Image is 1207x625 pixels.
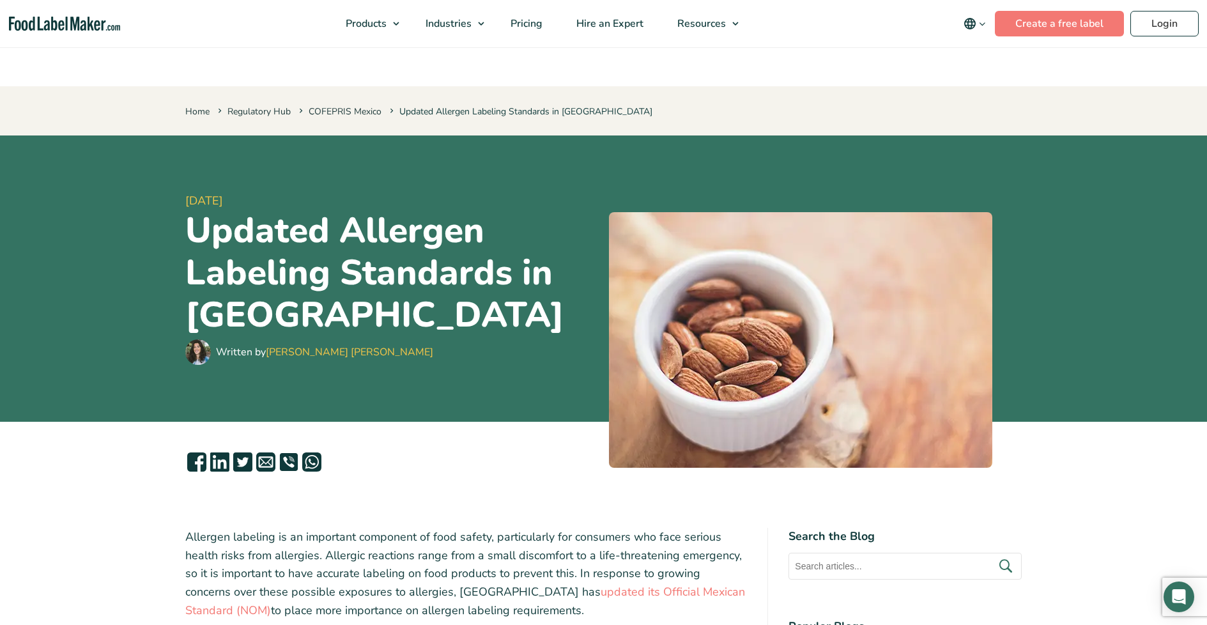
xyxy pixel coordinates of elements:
[216,344,433,360] div: Written by
[342,17,388,31] span: Products
[185,105,210,118] a: Home
[673,17,727,31] span: Resources
[788,528,1022,545] h4: Search the Blog
[185,584,745,618] a: updated its Official Mexican Standard (NOM)
[185,528,748,620] p: Allergen labeling is an important component of food safety, particularly for consumers who face s...
[185,210,599,336] h1: Updated Allergen Labeling Standards in [GEOGRAPHIC_DATA]
[507,17,544,31] span: Pricing
[387,105,652,118] span: Updated Allergen Labeling Standards in [GEOGRAPHIC_DATA]
[309,105,381,118] a: COFEPRIS Mexico
[422,17,473,31] span: Industries
[788,553,1022,580] input: Search articles...
[1130,11,1199,36] a: Login
[1164,582,1194,612] div: Open Intercom Messenger
[227,105,291,118] a: Regulatory Hub
[995,11,1124,36] a: Create a free label
[266,345,433,359] a: [PERSON_NAME] [PERSON_NAME]
[185,192,599,210] span: [DATE]
[185,339,211,365] img: Maria Abi Hanna - Food Label Maker
[573,17,645,31] span: Hire an Expert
